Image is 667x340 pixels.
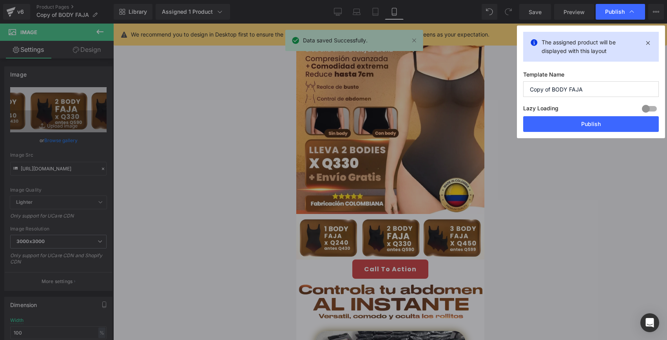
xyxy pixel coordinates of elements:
[68,242,120,249] span: Call To Action
[542,38,640,55] p: The assigned product will be displayed with this layout
[605,8,625,15] span: Publish
[523,103,558,116] label: Lazy Loading
[640,313,659,332] div: Open Intercom Messenger
[523,71,659,81] label: Template Name
[523,116,659,132] button: Publish
[56,236,132,255] a: Call To Action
